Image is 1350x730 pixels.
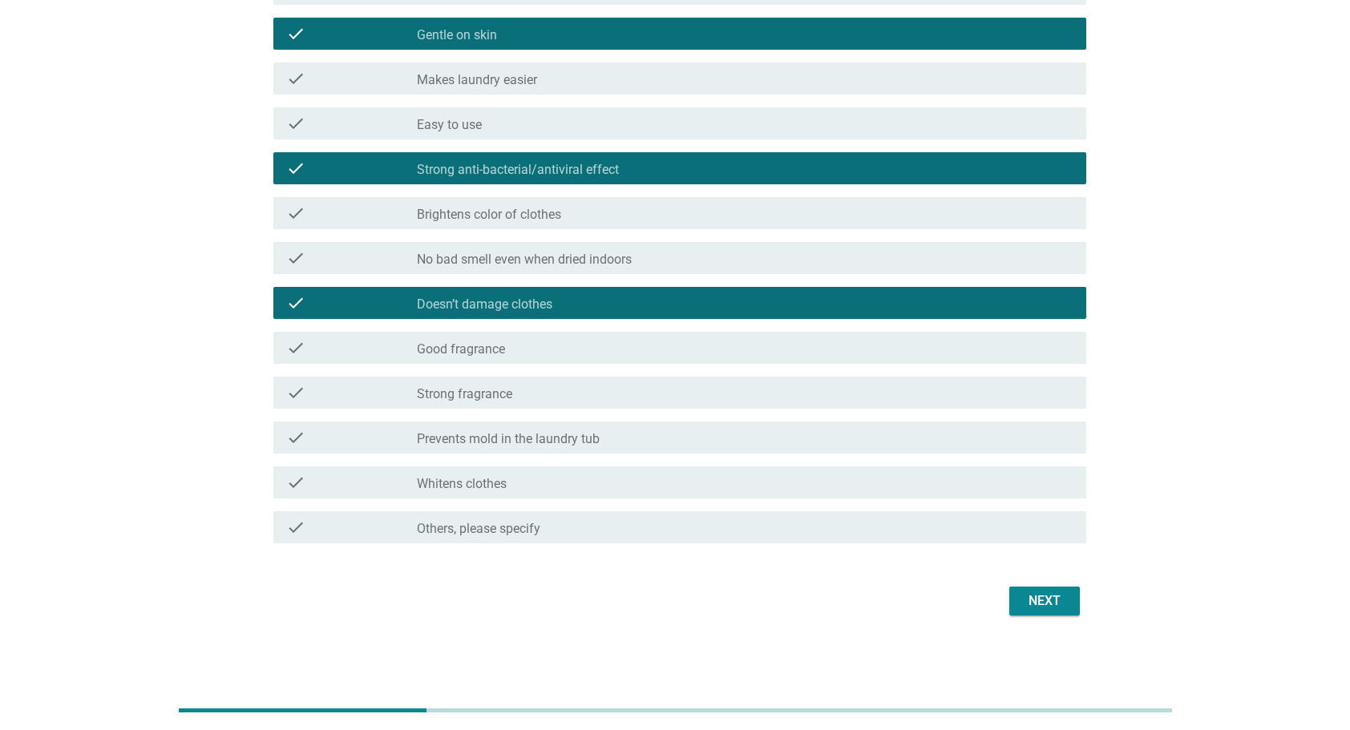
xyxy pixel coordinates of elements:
[1022,591,1067,611] div: Next
[417,207,561,223] label: Brightens color of clothes
[286,473,305,492] i: check
[417,117,482,133] label: Easy to use
[286,518,305,537] i: check
[286,204,305,223] i: check
[286,114,305,133] i: check
[417,341,505,357] label: Good fragrance
[417,296,552,313] label: Doesn’t damage clothes
[286,383,305,402] i: check
[286,338,305,357] i: check
[417,431,600,447] label: Prevents mold in the laundry tub
[417,162,619,178] label: Strong anti-bacterial/antiviral effect
[1009,587,1080,615] button: Next
[417,386,512,402] label: Strong fragrance
[286,248,305,268] i: check
[286,293,305,313] i: check
[417,72,537,88] label: Makes laundry easier
[417,27,497,43] label: Gentle on skin
[286,24,305,43] i: check
[417,521,540,537] label: Others, please specify
[417,476,507,492] label: Whitens clothes
[417,252,632,268] label: No bad smell even when dried indoors
[286,428,305,447] i: check
[286,69,305,88] i: check
[286,159,305,178] i: check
